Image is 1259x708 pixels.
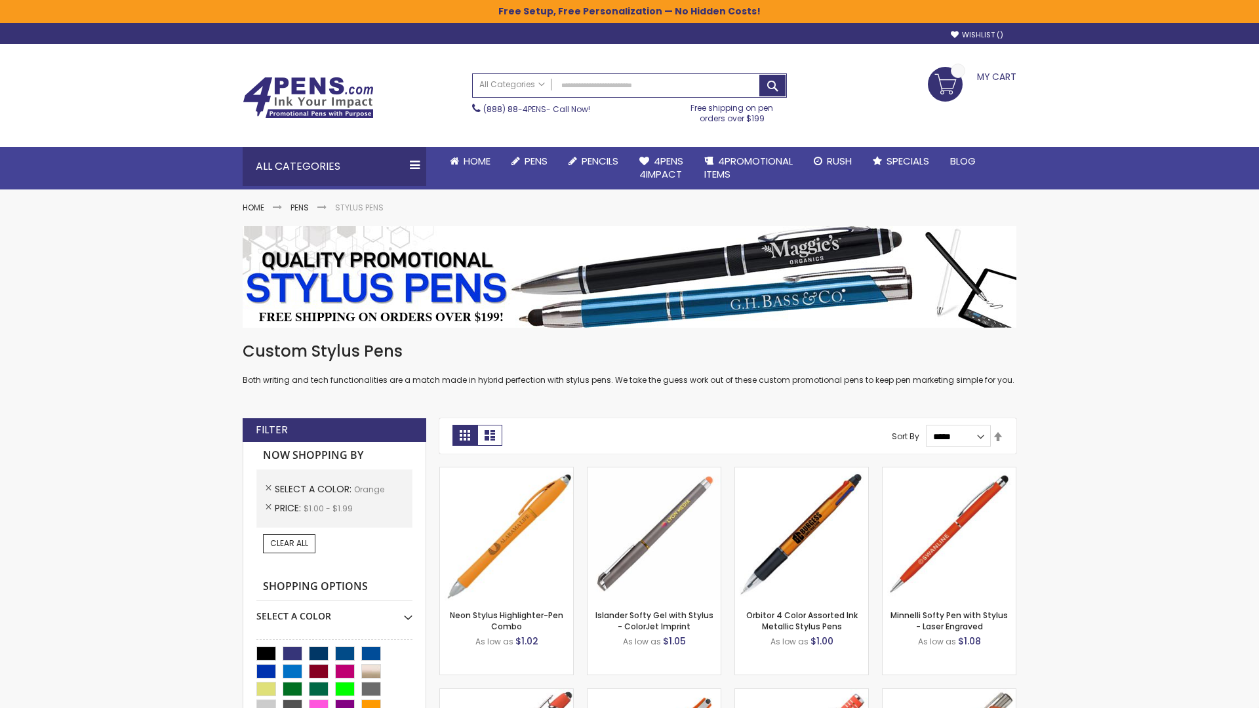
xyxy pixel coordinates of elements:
[243,341,1016,362] h1: Custom Stylus Pens
[827,154,852,168] span: Rush
[256,573,412,601] strong: Shopping Options
[483,104,546,115] a: (888) 88-4PENS
[677,98,788,124] div: Free shipping on pen orders over $199
[623,636,661,647] span: As low as
[883,467,1016,600] img: Minnelli Softy Pen with Stylus - Laser Engraved-Orange
[440,467,573,600] img: Neon Stylus Highlighter-Pen Combo-Orange
[450,610,563,631] a: Neon Stylus Highlighter-Pen Combo
[694,147,803,189] a: 4PROMOTIONALITEMS
[810,635,833,648] span: $1.00
[475,636,513,647] span: As low as
[256,423,288,437] strong: Filter
[290,202,309,213] a: Pens
[354,484,384,495] span: Orange
[479,79,545,90] span: All Categories
[887,154,929,168] span: Specials
[515,635,538,648] span: $1.02
[629,147,694,189] a: 4Pens4impact
[735,467,868,478] a: Orbitor 4 Color Assorted Ink Metallic Stylus Pens-Orange
[501,147,558,176] a: Pens
[335,202,384,213] strong: Stylus Pens
[263,534,315,553] a: Clear All
[950,154,976,168] span: Blog
[243,202,264,213] a: Home
[464,154,490,168] span: Home
[588,467,721,478] a: Islander Softy Gel with Stylus - ColorJet Imprint-Orange
[439,147,501,176] a: Home
[639,154,683,181] span: 4Pens 4impact
[951,30,1003,40] a: Wishlist
[256,600,412,623] div: Select A Color
[892,431,919,442] label: Sort By
[735,688,868,699] a: Marin Softy Pen with Stylus - Laser Engraved-Orange
[862,147,940,176] a: Specials
[304,503,353,514] span: $1.00 - $1.99
[918,636,956,647] span: As low as
[243,226,1016,328] img: Stylus Pens
[735,467,868,600] img: Orbitor 4 Color Assorted Ink Metallic Stylus Pens-Orange
[803,147,862,176] a: Rush
[473,74,551,96] a: All Categories
[663,635,686,648] span: $1.05
[243,147,426,186] div: All Categories
[588,688,721,699] a: Avendale Velvet Touch Stylus Gel Pen-Orange
[595,610,713,631] a: Islander Softy Gel with Stylus - ColorJet Imprint
[704,154,793,181] span: 4PROMOTIONAL ITEMS
[270,538,308,549] span: Clear All
[558,147,629,176] a: Pencils
[243,341,1016,386] div: Both writing and tech functionalities are a match made in hybrid perfection with stylus pens. We ...
[440,688,573,699] a: 4P-MS8B-Orange
[770,636,809,647] span: As low as
[275,482,354,496] span: Select A Color
[440,467,573,478] a: Neon Stylus Highlighter-Pen Combo-Orange
[588,467,721,600] img: Islander Softy Gel with Stylus - ColorJet Imprint-Orange
[746,610,858,631] a: Orbitor 4 Color Assorted Ink Metallic Stylus Pens
[883,688,1016,699] a: Tres-Chic Softy Brights with Stylus Pen - Laser-Orange
[883,467,1016,478] a: Minnelli Softy Pen with Stylus - Laser Engraved-Orange
[582,154,618,168] span: Pencils
[243,77,374,119] img: 4Pens Custom Pens and Promotional Products
[452,425,477,446] strong: Grid
[275,501,304,515] span: Price
[940,147,986,176] a: Blog
[483,104,590,115] span: - Call Now!
[525,154,548,168] span: Pens
[958,635,981,648] span: $1.08
[890,610,1008,631] a: Minnelli Softy Pen with Stylus - Laser Engraved
[256,442,412,469] strong: Now Shopping by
